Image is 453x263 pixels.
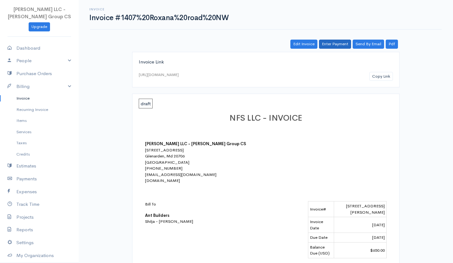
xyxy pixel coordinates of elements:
[308,233,334,243] td: Due Date
[139,58,393,66] div: Invoice Link
[145,141,246,146] b: [PERSON_NAME] LLC - [PERSON_NAME] Group CS
[308,242,334,258] td: Balance Due (USD)
[145,114,387,123] h1: NFS LLC - INVOICE
[8,6,71,19] span: [PERSON_NAME] LLC - [PERSON_NAME] Group CS
[145,201,255,207] p: Bill To
[334,233,386,243] td: [DATE]
[145,201,255,225] div: Shilja - [PERSON_NAME]
[308,217,334,233] td: Invoice Date
[290,40,317,49] a: Edit Invoice
[369,72,393,81] button: Copy Link
[139,99,153,108] span: draft
[386,40,398,49] a: Pdf
[308,201,334,217] td: Invoice#
[29,22,50,31] a: Upgrade
[145,213,170,218] b: Ant Builders
[334,242,386,258] td: $650.00
[139,72,179,78] div: [URL][DOMAIN_NAME]
[319,40,351,49] a: Enter Payment
[353,40,384,49] a: Send By Email
[334,217,386,233] td: [DATE]
[89,8,229,11] h6: Invoice
[89,14,229,22] h1: Invoice #1407%20Roxana%20road%20NW
[145,147,255,184] div: [STREET_ADDRESS] Glenarden, Md 20706 [GEOGRAPHIC_DATA] [PHONE_NUMBER] [EMAIL_ADDRESS][DOMAIN_NAME...
[334,201,386,217] td: [STREET_ADDRESS][PERSON_NAME]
